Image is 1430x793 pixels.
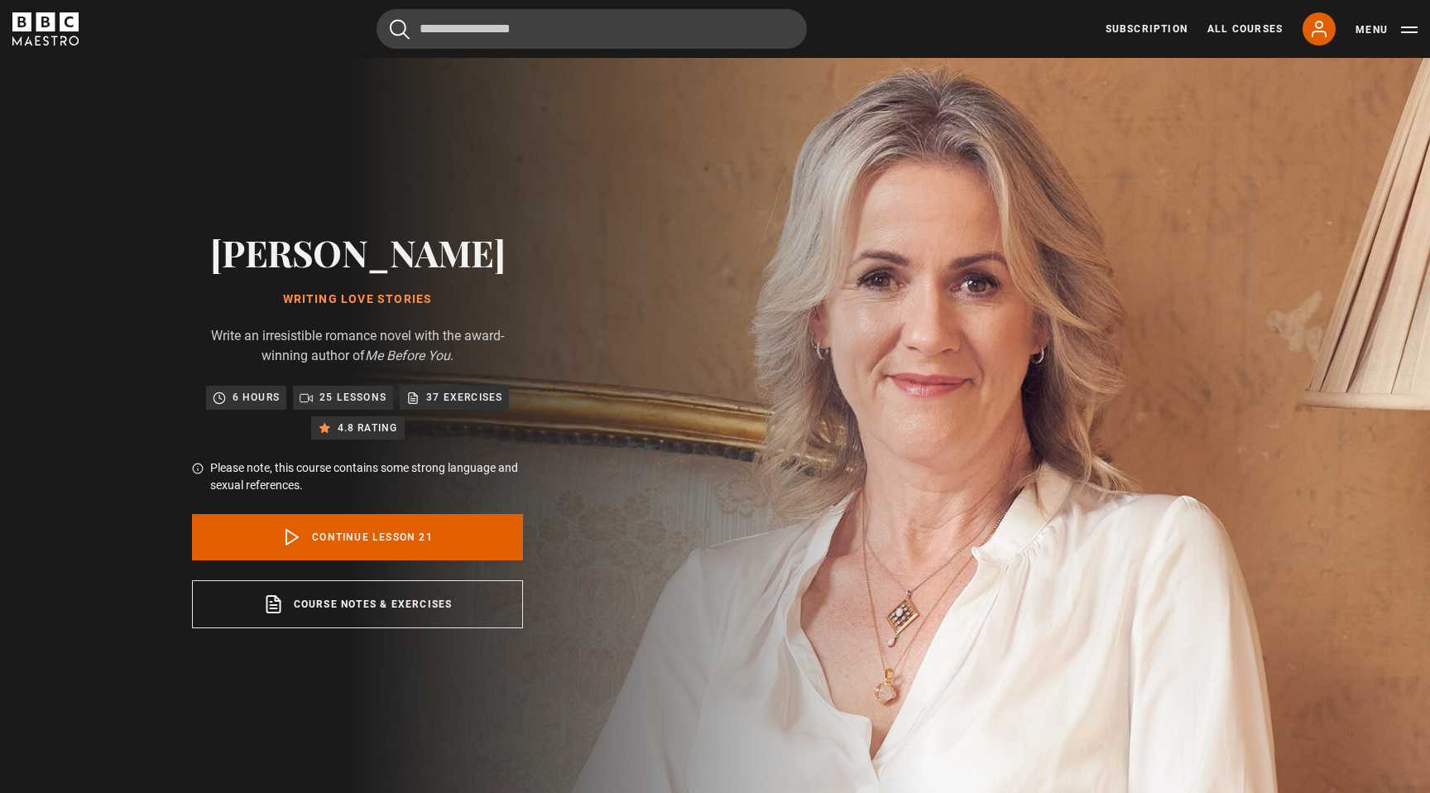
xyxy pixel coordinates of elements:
a: Course notes & exercises [192,580,523,628]
p: 37 exercises [426,389,502,406]
i: Me Before You [365,348,450,363]
p: Write an irresistible romance novel with the award-winning author of . [192,326,523,366]
a: Subscription [1106,22,1188,36]
p: 4.8 rating [338,420,398,436]
p: Please note, this course contains some strong language and sexual references. [210,459,523,494]
p: 6 hours [233,389,280,406]
svg: BBC Maestro [12,12,79,46]
a: Continue lesson 21 [192,514,523,560]
input: Search [377,9,807,49]
h2: [PERSON_NAME] [192,231,523,273]
button: Toggle navigation [1356,22,1418,38]
button: Submit the search query [390,19,410,40]
a: All Courses [1207,22,1283,36]
h1: Writing Love Stories [192,293,523,306]
p: 25 lessons [319,389,386,406]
